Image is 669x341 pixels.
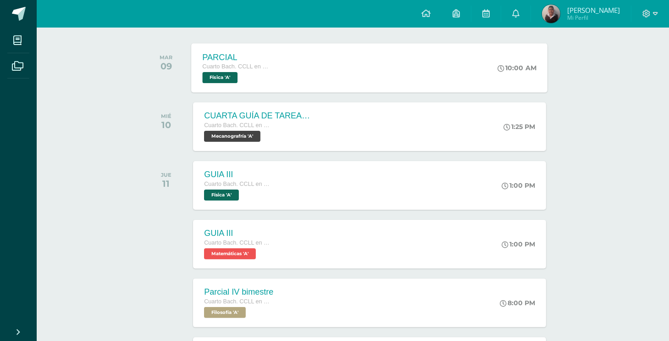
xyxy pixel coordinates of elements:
div: 10 [161,119,171,130]
div: Parcial IV bimestre [204,287,273,297]
span: Cuarto Bach. CCLL en Computación [204,122,273,129]
span: Cuarto Bach. CCLL en Computación [204,240,273,246]
div: 8:00 PM [500,299,535,307]
div: GUIA III [204,170,273,179]
span: Mi Perfil [567,14,620,22]
div: MIÉ [161,113,171,119]
div: MAR [160,54,172,61]
div: 1:00 PM [502,240,535,248]
span: Matemáticas 'A' [204,248,256,259]
div: 10:00 AM [498,64,537,72]
span: Filosofía 'A' [204,307,246,318]
span: Cuarto Bach. CCLL en Computación [204,181,273,187]
span: [PERSON_NAME] [567,6,620,15]
img: 95e8df9df0499c074809bbf275a7bdbb.png [542,5,560,23]
div: 11 [161,178,171,189]
div: GUIA III [204,229,273,238]
span: Cuarto Bach. CCLL en Computación [204,298,273,305]
div: JUE [161,172,171,178]
div: 1:00 PM [502,181,535,190]
div: 09 [160,61,172,72]
div: CUARTA GUÍA DE TAREAS DEL CUARTO BIMESTRE [204,111,314,121]
div: 1:25 PM [503,123,535,131]
span: Cuarto Bach. CCLL en Computación [203,63,272,70]
div: PARCIAL [203,52,272,62]
span: Mecanografría 'A' [204,131,260,142]
span: Física 'A' [204,190,239,201]
span: Física 'A' [203,72,238,83]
